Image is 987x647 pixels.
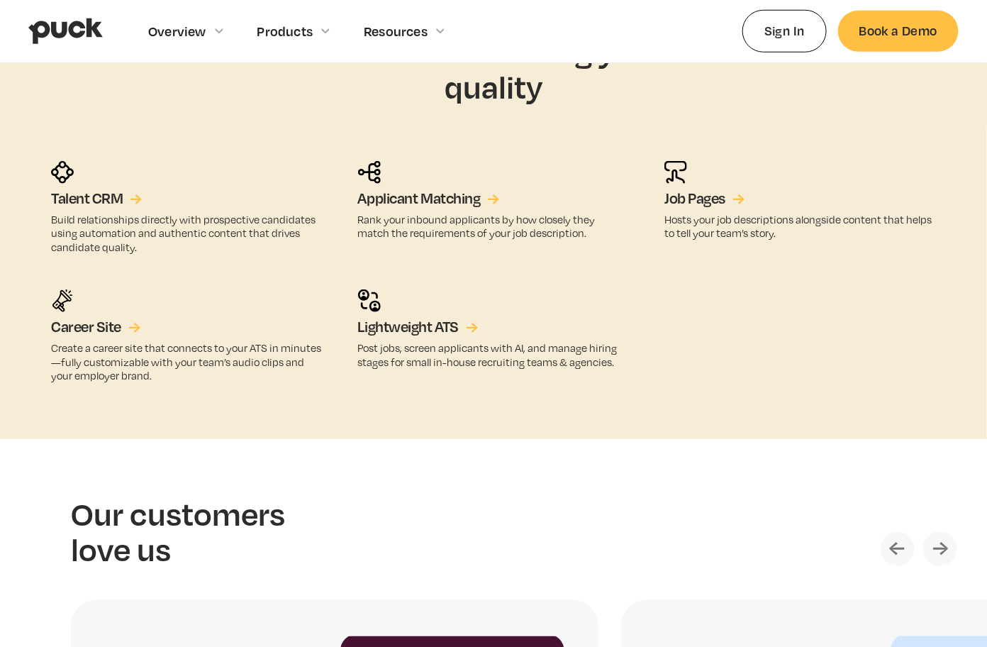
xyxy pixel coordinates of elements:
h5: Lightweight ATS [358,318,459,336]
p: Rank your inbound applicants by how closely they match the requirements of your job description. [358,213,630,240]
div: → [466,318,478,336]
p: Hosts your job descriptions alongside content that helps to tell your team’s story. [664,213,936,240]
div: → [488,189,500,208]
a: Lightweight ATS→ [358,318,479,336]
a: Book a Demo [838,11,959,51]
div: Overview [148,23,206,39]
p: Build relationships directly with prospective candidates using automation and authentic content t... [51,213,323,254]
h5: Applicant Matching [358,189,481,208]
p: Create a career site that connects to your ATS in minutes—fully customizable with your team’s aud... [51,341,323,382]
p: Post jobs, screen applicants with AI, and manage hiring stages for small in-house recruiting team... [358,341,630,368]
a: Talent CRM→ [51,189,143,208]
a: Sign In [742,10,827,52]
h5: Talent CRM [51,189,123,208]
a: Applicant Matching→ [358,189,500,208]
div: Resources [364,23,428,39]
a: Job Pages→ [664,189,745,208]
h5: Job Pages [664,189,725,208]
h5: Career Site [51,318,121,336]
div: Next slide [923,532,957,566]
div: Previous slide [881,532,915,566]
div: Products [257,23,313,39]
a: Career Site→ [51,318,140,336]
h2: Our customers love us [71,496,298,566]
div: → [732,189,745,208]
div: → [130,189,143,208]
div: → [128,318,140,336]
